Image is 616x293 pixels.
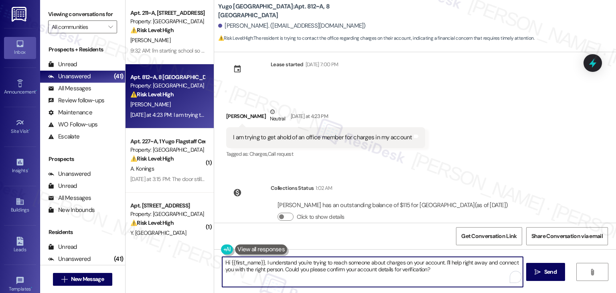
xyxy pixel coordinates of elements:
[222,257,523,287] textarea: To enrich screen reader interactions, please activate Accessibility in Grammarly extension settings
[130,73,205,81] div: Apt. 812~A, 8 [GEOGRAPHIC_DATA]
[48,84,91,93] div: All Messages
[48,120,97,129] div: WO Follow-ups
[289,112,328,120] div: [DATE] at 4:23 PM
[226,108,425,127] div: [PERSON_NAME]
[130,137,205,146] div: Apt. 227~A, 1 Yugo Flagstaff Central
[40,155,125,163] div: Prospects
[130,9,205,17] div: Apt. 211~A, [STREET_ADDRESS]
[271,184,314,192] div: Collections Status
[218,35,253,41] strong: ⚠️ Risk Level: High
[130,17,205,26] div: Property: [GEOGRAPHIC_DATA]
[218,34,534,43] span: : The resident is trying to contact the office regarding charges on their account, indicating a f...
[48,255,91,263] div: Unanswered
[304,60,338,69] div: [DATE] 7:00 PM
[130,26,174,34] strong: ⚠️ Risk Level: High
[130,201,205,210] div: Apt. [STREET_ADDRESS]
[31,285,32,291] span: •
[48,243,77,251] div: Unread
[28,167,29,172] span: •
[130,155,174,162] strong: ⚠️ Risk Level: High
[48,8,117,20] label: Viewing conversations for
[531,232,603,240] span: Share Conversation via email
[130,91,174,98] strong: ⚠️ Risk Level: High
[249,151,268,157] span: Charges ,
[4,37,36,59] a: Inbox
[544,268,557,276] span: Send
[233,133,412,142] div: I am trying to get ahold of an office member for charges in my account
[36,88,37,94] span: •
[297,213,344,221] label: Click to show details
[130,219,174,226] strong: ⚠️ Risk Level: High
[48,132,79,141] div: Escalate
[271,60,304,69] div: Lease started
[4,116,36,138] a: Site Visit •
[130,111,338,118] div: [DATE] at 4:23 PM: I am trying to get ahold of an office member for charges in my account
[52,20,104,33] input: All communities
[48,206,95,214] div: New Inbounds
[71,275,104,283] span: New Message
[526,227,608,245] button: Share Conversation via email
[48,108,92,117] div: Maintenance
[112,253,125,265] div: (41)
[4,234,36,256] a: Leads
[12,7,28,22] img: ResiDesk Logo
[218,2,379,20] b: Yugo [GEOGRAPHIC_DATA]: Apt. 812~A, 8 [GEOGRAPHIC_DATA]
[48,182,77,190] div: Unread
[40,228,125,236] div: Residents
[48,170,91,178] div: Unanswered
[48,96,104,105] div: Review follow-ups
[112,70,125,83] div: (41)
[130,229,186,236] span: Y. [GEOGRAPHIC_DATA]
[130,81,205,90] div: Property: [GEOGRAPHIC_DATA]
[130,146,205,154] div: Property: [GEOGRAPHIC_DATA]
[130,165,154,172] span: A. Konings
[268,108,287,124] div: Neutral
[48,194,91,202] div: All Messages
[461,232,517,240] span: Get Conversation Link
[48,72,91,81] div: Unanswered
[130,101,170,108] span: [PERSON_NAME]
[535,269,541,275] i: 
[278,201,508,210] div: [PERSON_NAME] has an outstanding balance of $115 for [GEOGRAPHIC_DATA] (as of [DATE])
[4,155,36,177] a: Insights •
[314,184,332,192] div: 1:02 AM
[226,148,425,160] div: Tagged as:
[526,263,565,281] button: Send
[130,37,170,44] span: [PERSON_NAME]
[53,273,112,286] button: New Message
[48,60,77,69] div: Unread
[268,151,293,157] span: Call request
[456,227,522,245] button: Get Conversation Link
[61,276,67,283] i: 
[4,195,36,216] a: Buildings
[40,45,125,54] div: Prospects + Residents
[130,210,205,218] div: Property: [GEOGRAPHIC_DATA]
[218,22,366,30] div: [PERSON_NAME]. ([EMAIL_ADDRESS][DOMAIN_NAME])
[589,269,595,275] i: 
[130,175,397,183] div: [DATE] at 3:15 PM: The door still doesn't latch. When you close it you can just push the door ope...
[29,127,30,133] span: •
[108,24,113,30] i: 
